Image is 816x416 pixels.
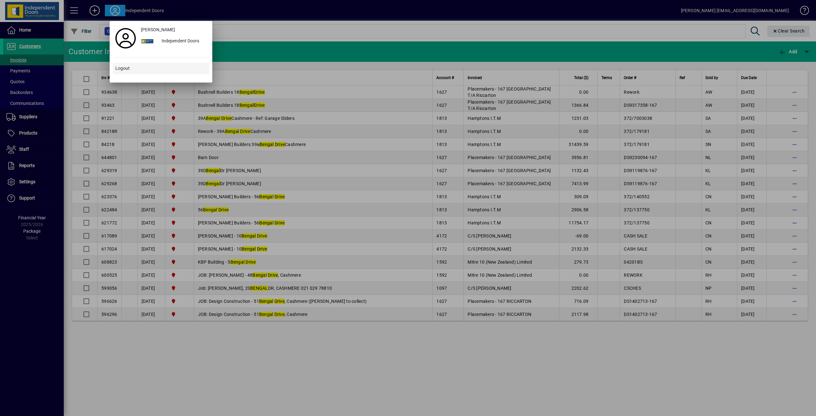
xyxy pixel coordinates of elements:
a: [PERSON_NAME] [138,24,209,36]
div: Independent Doors [157,36,209,47]
a: Profile [113,33,138,44]
span: Logout [115,65,130,72]
button: Independent Doors [138,36,209,47]
span: [PERSON_NAME] [141,26,175,33]
button: Logout [113,63,209,74]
